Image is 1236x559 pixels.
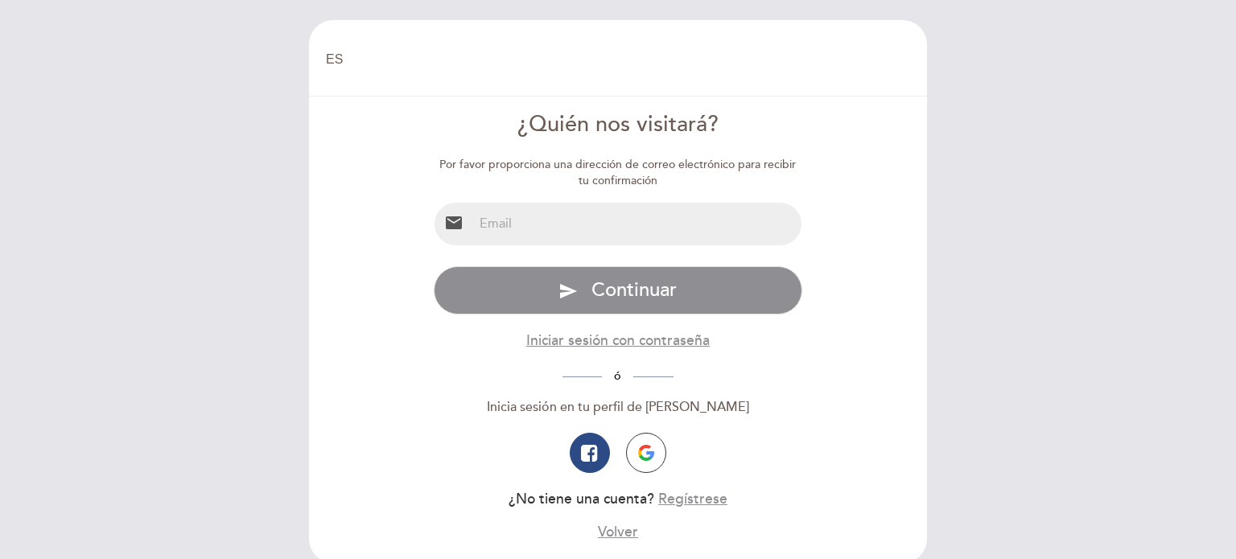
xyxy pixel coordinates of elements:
input: Email [473,203,802,245]
div: Por favor proporciona una dirección de correo electrónico para recibir tu confirmación [434,157,803,189]
div: ¿Quién nos visitará? [434,109,803,141]
img: icon-google.png [638,445,654,461]
i: email [444,213,463,232]
span: ó [602,369,633,383]
button: Regístrese [658,489,727,509]
button: Iniciar sesión con contraseña [526,331,710,351]
span: Continuar [591,278,677,302]
i: send [558,282,578,301]
button: send Continuar [434,266,803,314]
button: Volver [598,522,638,542]
div: Inicia sesión en tu perfil de [PERSON_NAME] [434,398,803,417]
span: ¿No tiene una cuenta? [509,491,654,508]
